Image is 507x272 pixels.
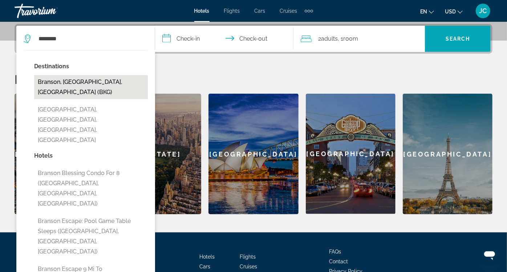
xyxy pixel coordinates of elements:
span: en [420,9,427,15]
button: Change currency [445,6,463,17]
iframe: Button to launch messaging window [478,243,501,266]
a: Cars [200,264,211,269]
span: 2 [318,34,338,44]
a: Flights [224,8,240,14]
span: Search [446,36,470,42]
a: [US_STATE] [111,94,201,214]
a: Cruises [240,264,257,269]
button: User Menu [474,3,492,19]
p: Hotels [34,151,148,161]
button: Branson Escape: Pool Game Table Sleeps ([GEOGRAPHIC_DATA], [GEOGRAPHIC_DATA], [GEOGRAPHIC_DATA]) [34,214,148,259]
a: Cruises [280,8,297,14]
button: Extra navigation items [305,5,313,17]
span: , 1 [338,34,358,44]
a: FAQs [329,249,341,255]
button: Travelers: 2 adults, 0 children [293,26,425,52]
a: Hotels [194,8,210,14]
span: Room [343,35,358,42]
a: [GEOGRAPHIC_DATA] [403,94,492,214]
a: Travorium [15,1,87,20]
button: Branson, [GEOGRAPHIC_DATA], [GEOGRAPHIC_DATA] (BKG) [34,75,148,99]
span: Adults [321,35,338,42]
button: Change language [420,6,434,17]
a: Hotels [200,254,215,260]
button: Search [425,26,491,52]
div: Search widget [16,26,491,52]
span: USD [445,9,456,15]
a: [GEOGRAPHIC_DATA] [208,94,298,214]
a: Contact [329,259,348,264]
a: [GEOGRAPHIC_DATA] [306,94,396,214]
span: JC [479,7,487,15]
button: Branson Blessing Condo for 8 ([GEOGRAPHIC_DATA], [GEOGRAPHIC_DATA], [GEOGRAPHIC_DATA]) [34,166,148,211]
a: Cars [255,8,265,14]
a: [GEOGRAPHIC_DATA] [15,94,104,214]
p: Destinations [34,61,148,72]
button: Check in and out dates [155,26,294,52]
button: [GEOGRAPHIC_DATA], [GEOGRAPHIC_DATA], [GEOGRAPHIC_DATA], [GEOGRAPHIC_DATA] [34,103,148,147]
a: Flights [240,254,256,260]
h2: Featured Destinations [15,72,492,86]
